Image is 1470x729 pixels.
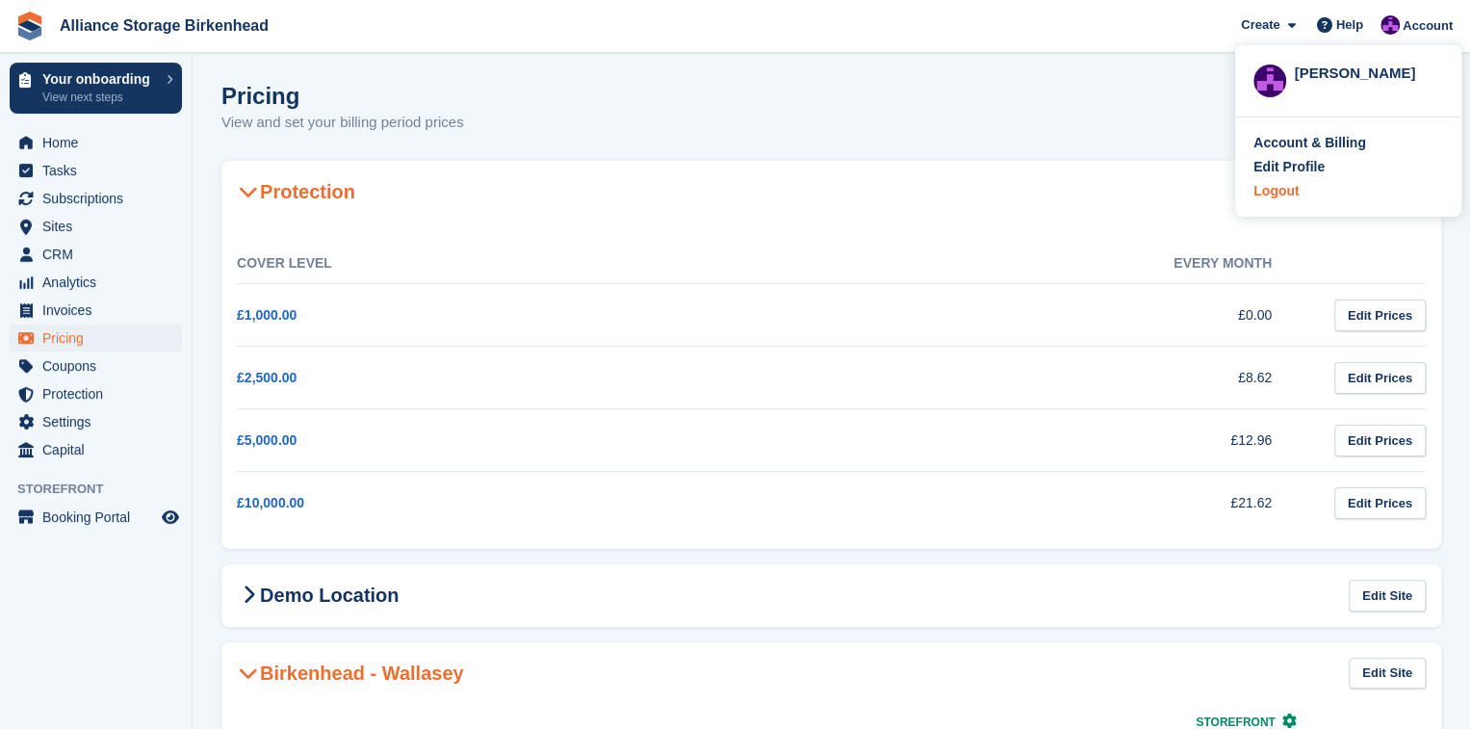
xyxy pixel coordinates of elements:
[1253,181,1299,201] div: Logout
[1253,133,1443,153] a: Account & Billing
[774,244,1311,284] th: Every month
[774,472,1311,534] td: £21.62
[1403,16,1453,36] span: Account
[10,185,182,212] a: menu
[237,370,297,385] a: £2,500.00
[42,325,158,351] span: Pricing
[237,307,297,323] a: £1,000.00
[42,185,158,212] span: Subscriptions
[10,408,182,435] a: menu
[237,495,304,510] a: £10,000.00
[1253,157,1443,177] a: Edit Profile
[10,63,182,114] a: Your onboarding View next steps
[10,352,182,379] a: menu
[1253,181,1443,201] a: Logout
[1253,65,1286,97] img: Romilly Norton
[10,157,182,184] a: menu
[1253,157,1325,177] div: Edit Profile
[1294,63,1443,80] div: [PERSON_NAME]
[10,129,182,156] a: menu
[42,269,158,296] span: Analytics
[10,269,182,296] a: menu
[221,83,464,109] h1: Pricing
[10,241,182,268] a: menu
[159,506,182,529] a: Preview store
[237,180,355,203] h2: Protection
[237,432,297,448] a: £5,000.00
[42,129,158,156] span: Home
[1349,580,1426,612] a: Edit Site
[42,72,157,86] p: Your onboarding
[42,436,158,463] span: Capital
[237,244,774,284] th: Cover Level
[1334,425,1426,456] a: Edit Prices
[42,89,157,106] p: View next steps
[237,584,399,607] h2: Demo Location
[1241,15,1279,35] span: Create
[10,297,182,324] a: menu
[1380,15,1400,35] img: Romilly Norton
[42,408,158,435] span: Settings
[1336,15,1363,35] span: Help
[1196,716,1297,729] a: Storefront
[15,12,44,40] img: stora-icon-8386f47178a22dfd0bd8f6a31ec36ba5ce8667c1dd55bd0f319d3a0aa187defe.svg
[17,480,192,499] span: Storefront
[10,504,182,531] a: menu
[1334,362,1426,394] a: Edit Prices
[237,662,464,685] h2: Birkenhead - Wallasey
[42,241,158,268] span: CRM
[42,213,158,240] span: Sites
[1334,487,1426,519] a: Edit Prices
[10,213,182,240] a: menu
[42,380,158,407] span: Protection
[221,112,464,134] p: View and set your billing period prices
[10,436,182,463] a: menu
[42,297,158,324] span: Invoices
[10,380,182,407] a: menu
[42,504,158,531] span: Booking Portal
[774,409,1311,472] td: £12.96
[1349,658,1426,690] a: Edit Site
[10,325,182,351] a: menu
[52,10,276,41] a: Alliance Storage Birkenhead
[1196,716,1275,729] span: Storefront
[1334,299,1426,331] a: Edit Prices
[42,157,158,184] span: Tasks
[42,352,158,379] span: Coupons
[1253,133,1366,153] div: Account & Billing
[774,347,1311,409] td: £8.62
[774,284,1311,347] td: £0.00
